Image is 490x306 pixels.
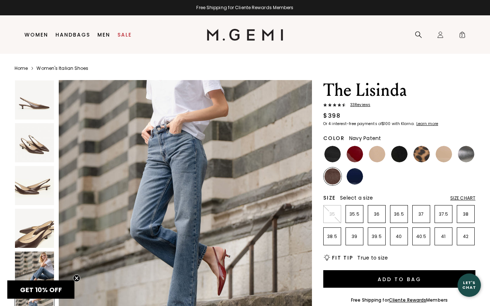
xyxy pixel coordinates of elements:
button: Close teaser [73,275,80,282]
klarna-placement-style-body: with Klarna [392,121,416,126]
img: Beige Nappa [369,146,385,162]
img: The Lisinda [15,252,54,291]
a: Women's Italian Shoes [36,65,88,71]
a: Men [97,32,110,38]
img: Sand Patent [436,146,452,162]
div: Free Shipping for Members [351,297,448,303]
span: GET 10% OFF [20,285,62,294]
h2: Size [323,195,336,201]
p: 40 [390,234,408,239]
p: 40.5 [413,234,430,239]
div: Let's Chat [458,280,481,290]
a: Home [15,65,28,71]
span: 33 Review s [346,103,370,107]
img: Navy Patent [347,168,363,185]
klarna-placement-style-body: Or 4 interest-free payments of [323,121,382,126]
h1: The Lisinda [323,80,475,101]
img: Chocolate Nappa [324,168,341,185]
img: Leopard Print [413,146,430,162]
img: The Lisinda [15,123,54,162]
span: True to size [357,254,388,261]
div: $398 [323,112,340,120]
span: 2 [459,33,466,40]
p: 37 [413,211,430,217]
img: Black Patent [324,146,341,162]
p: 36.5 [390,211,408,217]
div: GET 10% OFFClose teaser [7,280,74,299]
img: Gunmetal Nappa [458,146,474,162]
klarna-placement-style-amount: $100 [382,121,390,126]
button: Add to Bag [323,270,475,288]
img: The Lisinda [15,209,54,248]
a: 33Reviews [323,103,475,109]
img: M.Gemi [207,29,283,41]
klarna-placement-style-cta: Learn more [416,121,438,126]
p: 36 [368,211,385,217]
p: 42 [457,234,474,239]
a: Women [24,32,48,38]
a: Handbags [55,32,90,38]
div: Size Chart [450,195,475,201]
span: Select a size [340,194,373,201]
span: Navy Patent [349,135,381,142]
p: 41 [435,234,452,239]
a: Sale [117,32,132,38]
h2: Fit Tip [332,255,353,261]
p: 39.5 [368,234,385,239]
p: 35.5 [346,211,363,217]
p: 35 [324,211,341,217]
h2: Color [323,135,345,141]
img: Black Nappa [391,146,408,162]
img: The Lisinda [15,80,54,120]
a: Learn more [416,122,438,126]
p: 37.5 [435,211,452,217]
img: Ruby Red Patent [347,146,363,162]
p: 38 [457,211,474,217]
p: 39 [346,234,363,239]
p: 38.5 [324,234,341,239]
a: Cliente Rewards [389,297,427,303]
img: The Lisinda [15,166,54,205]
